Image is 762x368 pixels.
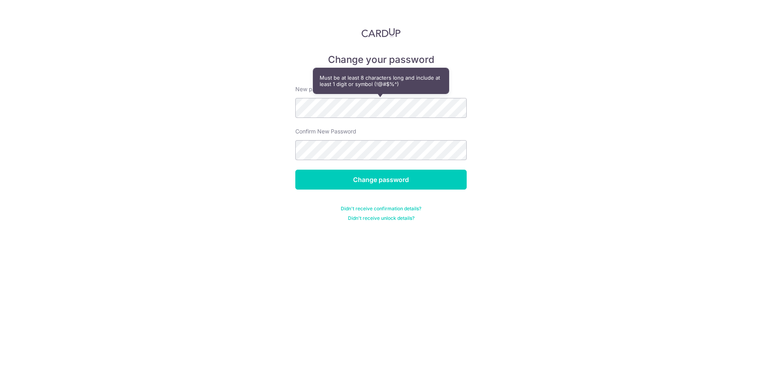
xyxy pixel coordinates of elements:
img: CardUp Logo [361,28,401,37]
label: Confirm New Password [295,127,356,135]
a: Didn't receive unlock details? [348,215,414,221]
a: Didn't receive confirmation details? [341,206,421,212]
h5: Change your password [295,53,467,66]
div: Must be at least 8 characters long and include at least 1 digit or symbol (!@#$%^) [313,68,449,94]
label: New password [295,85,334,93]
input: Change password [295,170,467,190]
